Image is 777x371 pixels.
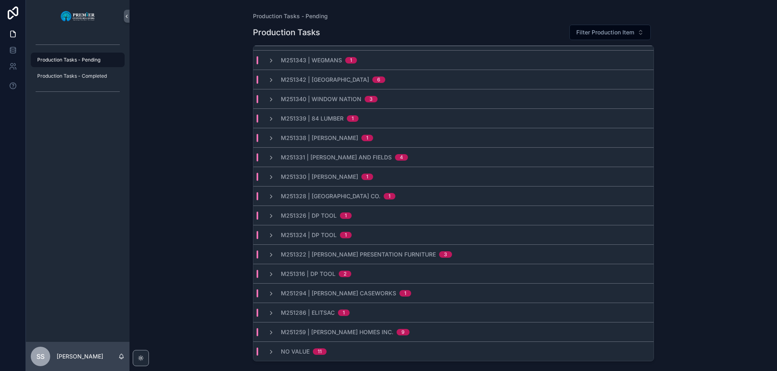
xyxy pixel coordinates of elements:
[369,96,373,102] div: 3
[281,328,393,336] span: M251259 | [PERSON_NAME] Homes Inc.
[350,57,352,64] div: 1
[37,73,107,79] span: Production Tasks - Completed
[345,212,347,219] div: 1
[57,352,103,360] p: [PERSON_NAME]
[281,134,358,142] span: M251338 | [PERSON_NAME]
[281,76,369,84] span: M251342 | [GEOGRAPHIC_DATA]
[344,271,346,277] div: 2
[281,289,396,297] span: M251294 | [PERSON_NAME] Caseworks
[404,290,406,297] div: 1
[281,114,344,123] span: M251339 | 84 Lumber
[31,53,125,67] a: Production Tasks - Pending
[26,32,129,108] div: scrollable content
[253,27,320,38] h1: Production Tasks
[352,115,354,122] div: 1
[281,56,342,64] span: M251343 | Wegmans
[281,192,380,200] span: M251328 | [GEOGRAPHIC_DATA] Co.
[281,212,337,220] span: M251326 | DP Tool
[345,232,347,238] div: 1
[400,154,403,161] div: 4
[36,352,45,361] span: SS
[366,174,368,180] div: 1
[281,173,358,181] span: M251330 | [PERSON_NAME]
[377,76,380,83] div: 6
[281,270,335,278] span: M251316 | DP Tool
[31,69,125,83] a: Production Tasks - Completed
[281,95,361,103] span: M251340 | Window Nation
[401,329,405,335] div: 9
[60,10,96,23] img: App logo
[281,309,335,317] span: M251286 | Elitsac
[281,231,337,239] span: M251324 | DP Tool
[444,251,447,258] div: 3
[281,348,310,356] span: No value
[388,193,391,199] div: 1
[366,135,368,141] div: 1
[343,310,345,316] div: 1
[569,25,651,40] button: Select Button
[253,12,328,20] a: Production Tasks - Pending
[576,28,634,36] span: Filter Production Item
[281,153,392,161] span: M251331 | [PERSON_NAME] and Fields
[281,250,436,259] span: M251322 | [PERSON_NAME] Presentation Furniture
[37,57,100,63] span: Production Tasks - Pending
[318,348,322,355] div: 11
